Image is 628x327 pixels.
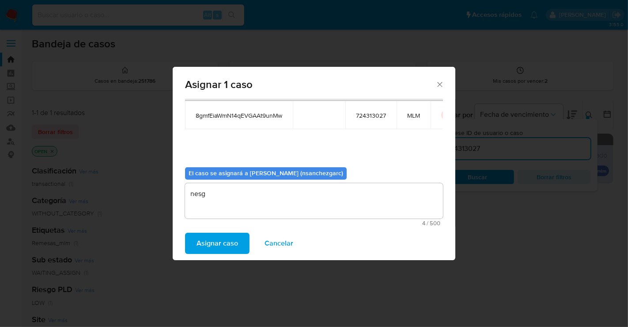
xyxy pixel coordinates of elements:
[265,234,293,253] span: Cancelar
[185,183,443,219] textarea: nesg
[407,112,420,119] span: MLM
[197,234,238,253] span: Asignar caso
[185,79,435,90] span: Asignar 1 caso
[435,80,443,88] button: Cerrar ventana
[189,169,343,177] b: El caso se asignará a [PERSON_NAME] (nsanchezgarc)
[173,67,455,260] div: assign-modal
[185,233,250,254] button: Asignar caso
[188,220,440,226] span: Máximo 500 caracteres
[196,112,282,119] span: 8gmfEiaWmN14qEVGAAt9unMw
[253,233,305,254] button: Cancelar
[356,112,386,119] span: 724313027
[441,110,452,120] button: icon-button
